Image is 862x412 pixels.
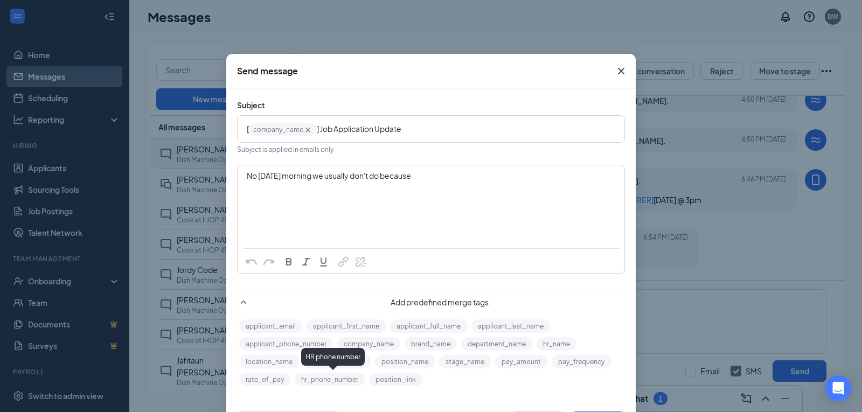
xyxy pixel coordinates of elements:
[439,355,491,368] button: stage_name
[607,54,636,88] button: Close
[352,254,369,270] button: Remove Link
[303,125,312,135] svg: Cross
[247,171,411,180] span: No [DATE] morning we usually don't do because
[239,337,333,351] button: applicant_phone_number
[237,145,625,154] p: Subject is applied in emails only
[280,254,297,270] button: Bold
[471,319,550,333] button: applicant_last_name
[825,375,851,401] div: Open Intercom Messenger
[239,355,299,368] button: location_name
[237,291,625,309] div: Add predefined merge tags
[405,337,457,351] button: brand_name
[390,319,467,333] button: applicant_full_name
[249,123,317,136] span: company_name‌‌‌‌
[537,337,576,351] button: hr_name
[243,254,260,270] button: Undo
[335,254,352,270] button: Link
[317,124,401,134] span: ] Job Application Update
[369,373,422,386] button: position_link
[495,355,547,368] button: pay_amount
[238,166,624,220] div: Enter your message
[375,355,435,368] button: position_name
[297,254,315,270] button: Italic
[237,65,298,77] div: Send message
[315,254,332,270] button: Underline
[552,355,611,368] button: pay_frequency
[239,373,290,386] button: rate_of_pay
[461,337,532,351] button: department_name
[260,254,277,270] button: Redo
[295,373,365,386] button: hr_phone_number
[239,319,302,333] button: applicant_email
[238,116,624,142] div: Edit text
[254,297,625,308] span: Add predefined merge tags
[237,296,250,309] svg: SmallChevronUp
[307,319,386,333] button: applicant_first_name
[301,348,365,366] div: HR phone number
[337,337,400,351] button: company_name
[615,65,628,78] svg: Cross
[247,124,249,134] span: [
[237,100,265,110] span: Subject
